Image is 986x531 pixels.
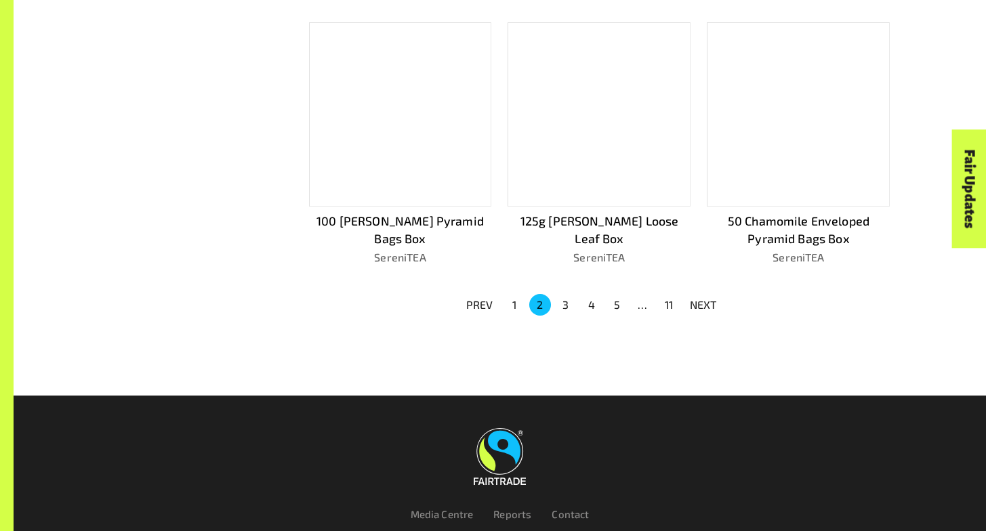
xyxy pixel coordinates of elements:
[508,212,691,248] p: 125g [PERSON_NAME] Loose Leaf Box
[466,297,493,313] p: PREV
[581,294,602,316] button: Go to page 4
[493,508,531,520] a: Reports
[707,212,890,248] p: 50 Chamomile Enveloped Pyramid Bags Box
[552,508,589,520] a: Contact
[529,294,551,316] button: page 2
[658,294,680,316] button: Go to page 11
[309,249,492,265] p: SereniTEA
[707,249,890,265] p: SereniTEA
[707,22,890,265] a: 50 Chamomile Enveloped Pyramid Bags BoxSereniTEA
[411,508,474,520] a: Media Centre
[508,22,691,265] a: 125g [PERSON_NAME] Loose Leaf BoxSereniTEA
[555,294,577,316] button: Go to page 3
[309,212,492,248] p: 100 [PERSON_NAME] Pyramid Bags Box
[632,297,654,313] div: …
[504,294,525,316] button: Go to page 1
[458,293,501,317] button: PREV
[690,297,717,313] p: NEXT
[682,293,725,317] button: NEXT
[607,294,628,316] button: Go to page 5
[508,249,691,265] p: SereniTEA
[474,428,526,485] img: Fairtrade Australia New Zealand logo
[458,293,725,317] nav: pagination navigation
[309,22,492,265] a: 100 [PERSON_NAME] Pyramid Bags BoxSereniTEA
